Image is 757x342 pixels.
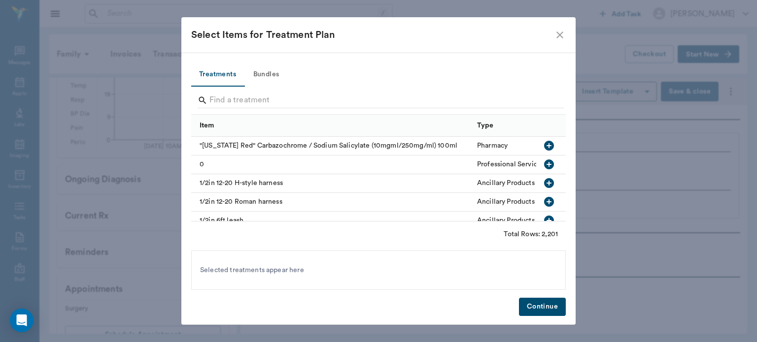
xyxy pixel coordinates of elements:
div: Ancillary Products & Services [477,216,568,225]
div: Search [198,93,564,110]
div: Item [200,112,214,139]
div: Open Intercom Messenger [10,309,34,332]
div: 1/2in 12-20 Roman harness [191,193,472,212]
div: Pharmacy [477,141,508,151]
button: close [554,29,566,41]
div: Type [472,114,594,136]
div: Ancillary Products & Services [477,178,568,188]
div: 1/2in 6ft leash [191,212,472,230]
div: Type [477,112,494,139]
div: 1/2in 12-20 H-style harness [191,174,472,193]
button: Treatments [191,63,244,87]
div: 0 [191,155,472,174]
div: Item [191,114,472,136]
button: Continue [519,298,566,316]
div: Select Items for Treatment Plan [191,27,554,43]
input: Find a treatment [209,93,549,108]
span: Selected treatments appear here [200,265,304,276]
div: Professional Services [477,159,544,169]
div: Total Rows: 2,201 [504,229,558,239]
div: "[US_STATE] Red" Carbazochrome / Sodium Salicylate (10mgml/250mg/ml) 100ml [191,137,472,155]
button: Bundles [244,63,288,87]
div: Ancillary Products & Services [477,197,568,207]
